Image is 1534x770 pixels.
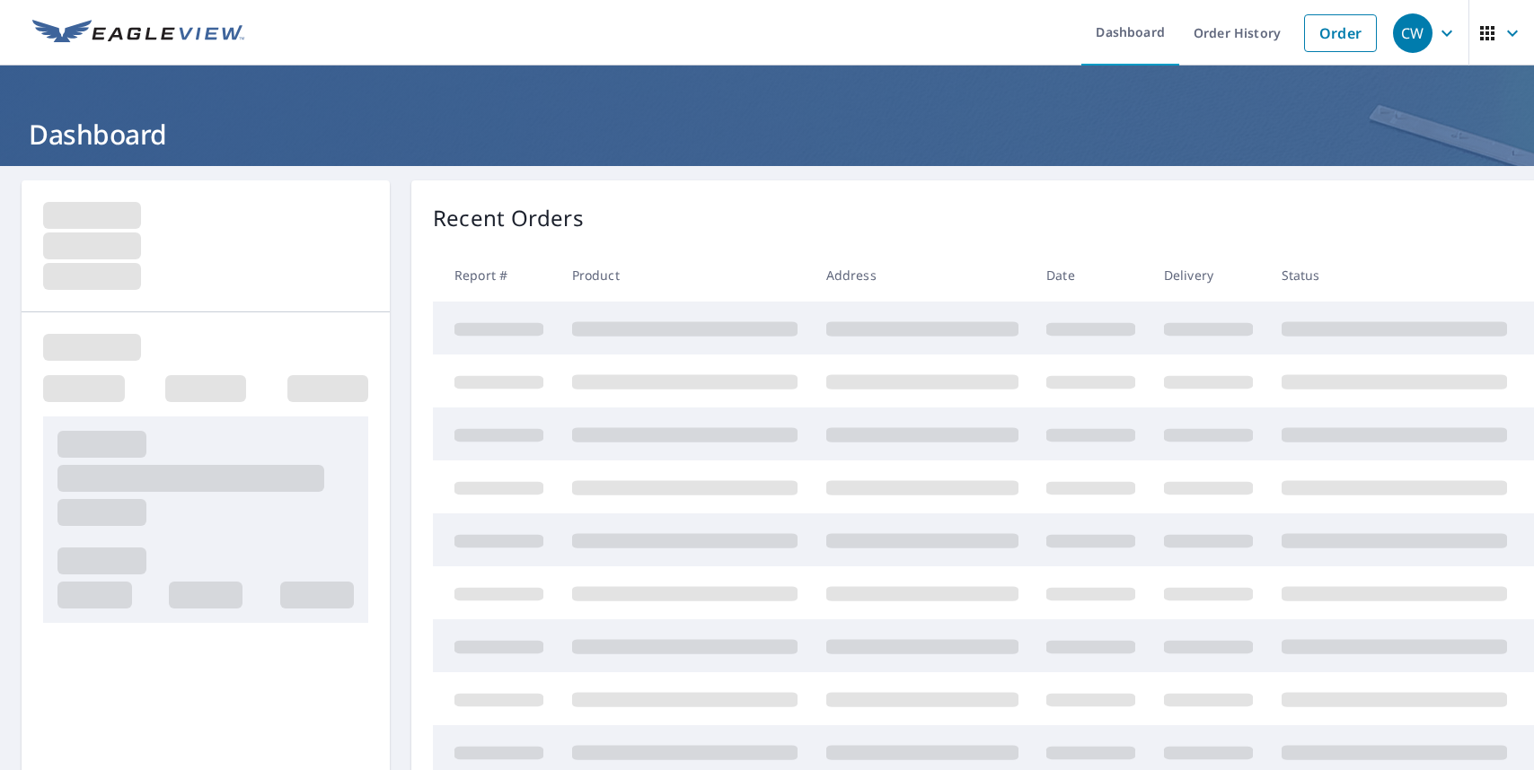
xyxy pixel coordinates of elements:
[1150,249,1267,302] th: Delivery
[22,116,1512,153] h1: Dashboard
[1267,249,1521,302] th: Status
[433,202,584,234] p: Recent Orders
[32,20,244,47] img: EV Logo
[812,249,1033,302] th: Address
[1032,249,1150,302] th: Date
[1304,14,1377,52] a: Order
[558,249,812,302] th: Product
[1393,13,1433,53] div: CW
[433,249,558,302] th: Report #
